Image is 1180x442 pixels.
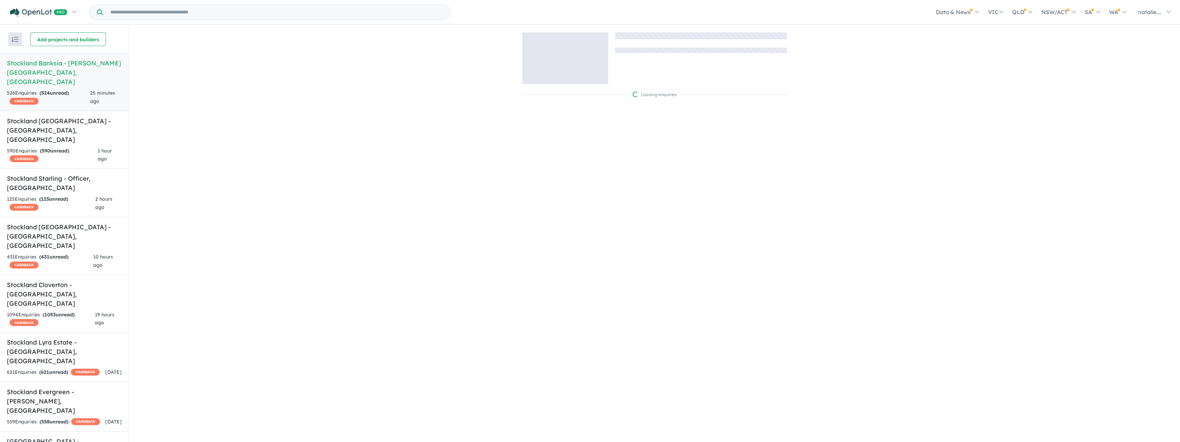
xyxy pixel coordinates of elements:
div: 526 Enquir ies [7,89,90,106]
div: Loading enquiries [633,91,677,98]
span: [DATE] [105,369,122,375]
div: 431 Enquir ies [7,253,93,270]
div: 590 Enquir ies [7,147,98,164]
h5: Stockland Evergreen - [PERSON_NAME] , [GEOGRAPHIC_DATA] [7,387,122,415]
div: 1094 Enquir ies [7,311,95,327]
input: Try estate name, suburb, builder or developer [104,5,449,20]
span: 125 [41,196,49,202]
img: sort.svg [12,37,19,42]
h5: Stockland Banksia - [PERSON_NAME][GEOGRAPHIC_DATA] , [GEOGRAPHIC_DATA] [7,59,122,86]
span: 19 hours ago [95,312,114,326]
span: 1053 [44,312,56,318]
strong: ( unread) [39,196,68,202]
span: CASHBACK [10,204,39,211]
div: 125 Enquir ies [7,195,95,212]
button: Add projects and builders [30,32,106,46]
span: 25 minutes ago [90,90,115,104]
img: Openlot PRO Logo White [10,8,67,17]
strong: ( unread) [40,419,68,425]
span: 524 [41,90,50,96]
span: CASHBACK [10,155,39,162]
span: CASHBACK [71,369,100,376]
span: CASHBACK [10,98,39,105]
div: 621 Enquir ies [7,368,100,377]
span: 2 hours ago [95,196,112,210]
strong: ( unread) [40,90,69,96]
span: CASHBACK [10,262,39,269]
strong: ( unread) [39,369,68,375]
h5: Stockland Starling - Officer , [GEOGRAPHIC_DATA] [7,174,122,192]
span: 590 [42,148,50,154]
strong: ( unread) [39,254,68,260]
strong: ( unread) [40,148,69,154]
span: CASHBACK [10,319,39,326]
h5: Stockland Cloverton - [GEOGRAPHIC_DATA] , [GEOGRAPHIC_DATA] [7,280,122,308]
span: 431 [41,254,50,260]
strong: ( unread) [43,312,75,318]
span: natalie.... [1138,9,1162,15]
span: 558 [41,419,50,425]
h5: Stockland [GEOGRAPHIC_DATA] - [GEOGRAPHIC_DATA] , [GEOGRAPHIC_DATA] [7,222,122,250]
span: 1 hour ago [98,148,112,162]
span: 621 [41,369,49,375]
h5: Stockland Lyra Estate - [GEOGRAPHIC_DATA] , [GEOGRAPHIC_DATA] [7,338,122,366]
div: 559 Enquir ies [7,418,100,426]
span: 10 hours ago [93,254,113,268]
span: [DATE] [105,419,122,425]
h5: Stockland [GEOGRAPHIC_DATA] - [GEOGRAPHIC_DATA] , [GEOGRAPHIC_DATA] [7,116,122,144]
span: CASHBACK [71,418,100,425]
